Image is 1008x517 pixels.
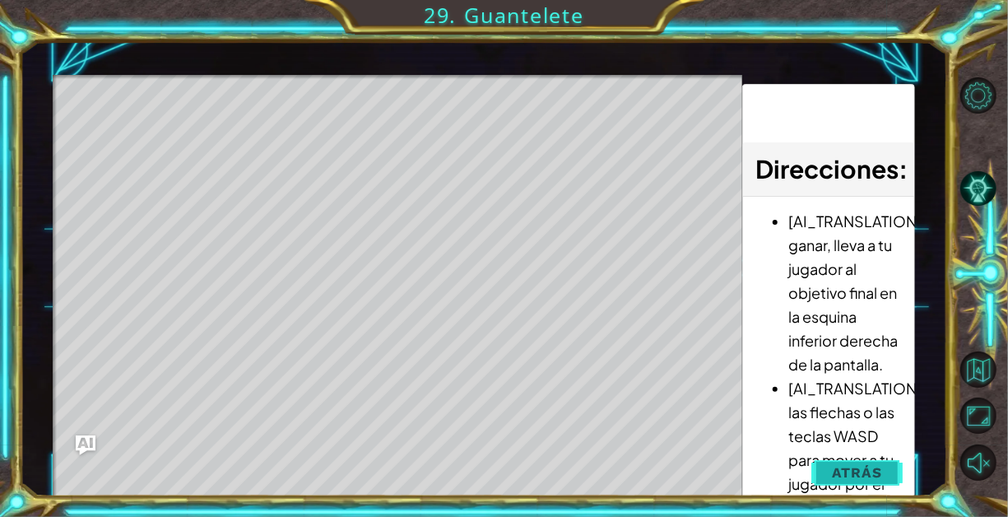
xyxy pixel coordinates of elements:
button: Volver al Mapa [960,352,996,388]
button: Pista AI [960,170,996,207]
a: Volver al Mapa [963,347,1008,393]
button: Opciones del Nivel [960,77,996,114]
button: Activar sonido. [960,445,996,481]
button: Maximizar Navegador [960,398,996,434]
span: Direcciones [755,153,899,184]
span: Atrás [832,464,882,481]
h3: : [755,151,901,188]
li: [AI_TRANSLATION]Para ganar, lleva a tu jugador al objetivo final en la esquina inferior derecha d... [788,209,901,376]
button: Atrás [811,456,903,489]
button: Ask AI [76,435,95,455]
